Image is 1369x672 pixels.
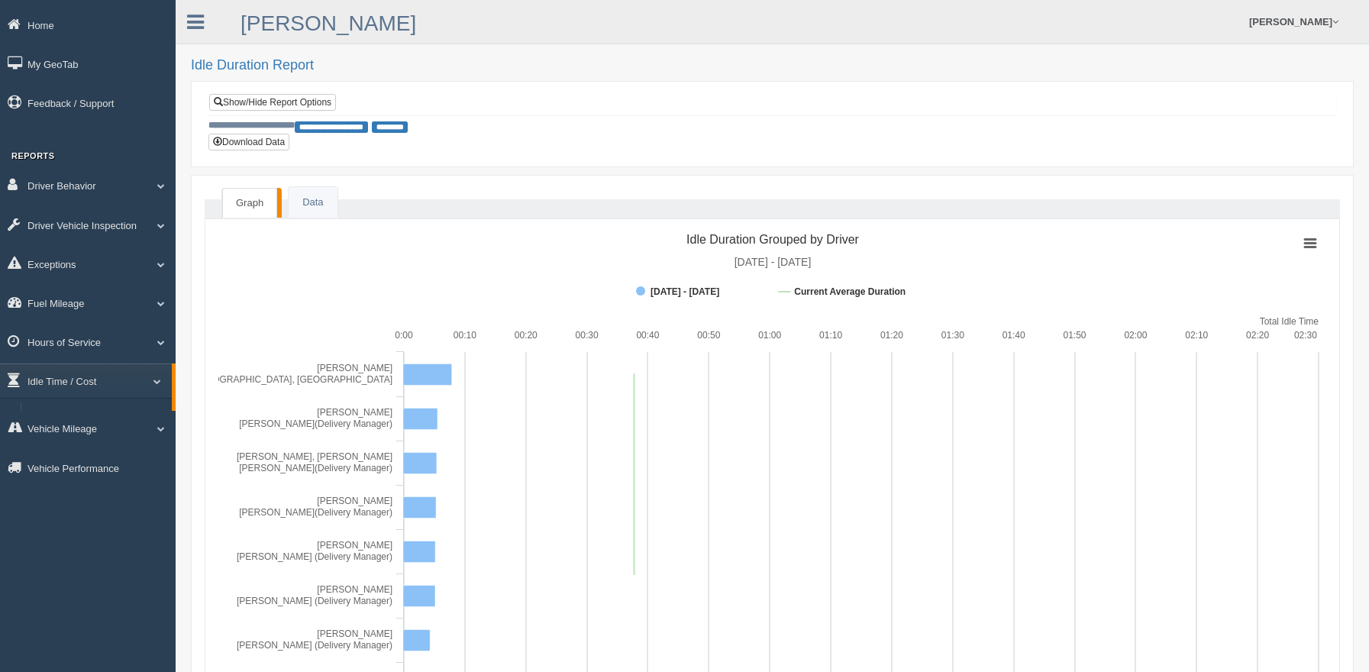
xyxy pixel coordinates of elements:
[1064,330,1086,341] text: 01:50
[317,496,392,506] tspan: [PERSON_NAME]
[317,584,392,595] tspan: [PERSON_NAME]
[758,330,781,341] text: 01:00
[289,187,337,218] a: Data
[208,134,289,150] button: Download Data
[880,330,903,341] text: 01:20
[191,58,1354,73] h2: Idle Duration Report
[237,596,392,606] tspan: [PERSON_NAME] (Delivery Manager)
[1294,330,1317,341] text: 02:30
[237,551,392,562] tspan: [PERSON_NAME] (Delivery Manager)
[27,402,172,430] a: Idle Cost
[651,286,719,297] tspan: [DATE] - [DATE]
[454,330,476,341] text: 00:10
[209,94,336,111] a: Show/Hide Report Options
[697,330,720,341] text: 00:50
[515,330,538,341] text: 00:20
[686,233,860,246] tspan: Idle Duration Grouped by Driver
[1185,330,1208,341] text: 02:10
[819,330,842,341] text: 01:10
[317,628,392,639] tspan: [PERSON_NAME]
[794,286,906,297] tspan: Current Average Duration
[636,330,659,341] text: 00:40
[197,374,393,385] tspan: [GEOGRAPHIC_DATA], [GEOGRAPHIC_DATA]
[317,363,392,373] tspan: [PERSON_NAME]
[239,418,392,429] tspan: [PERSON_NAME](Delivery Manager)
[317,540,392,551] tspan: [PERSON_NAME]
[395,330,413,341] text: 0:00
[1260,316,1319,327] tspan: Total Idle Time
[241,11,416,35] a: [PERSON_NAME]
[941,330,964,341] text: 01:30
[222,188,277,218] a: Graph
[1246,330,1269,341] text: 02:20
[1003,330,1025,341] text: 01:40
[576,330,599,341] text: 00:30
[237,640,392,651] tspan: [PERSON_NAME] (Delivery Manager)
[1124,330,1147,341] text: 02:00
[317,407,392,418] tspan: [PERSON_NAME]
[239,463,392,473] tspan: [PERSON_NAME](Delivery Manager)
[735,256,812,268] tspan: [DATE] - [DATE]
[237,451,392,462] tspan: [PERSON_NAME], [PERSON_NAME]
[239,507,392,518] tspan: [PERSON_NAME](Delivery Manager)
